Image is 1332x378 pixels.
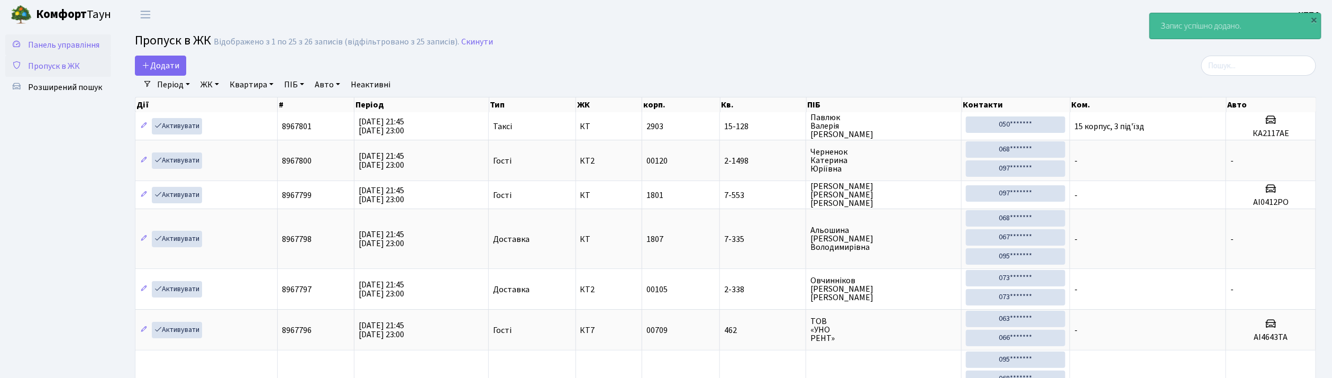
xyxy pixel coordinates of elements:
[280,76,308,94] a: ПІБ
[282,233,312,245] span: 8967798
[1071,97,1227,112] th: Ком.
[810,317,957,343] span: ТОВ «УНО РЕНТ»
[36,6,111,24] span: Таун
[135,56,186,76] a: Додати
[1230,129,1311,139] h5: КА2117АЕ
[135,31,211,50] span: Пропуск в ЖК
[359,229,404,249] span: [DATE] 21:45 [DATE] 23:00
[346,76,395,94] a: Неактивні
[354,97,489,112] th: Період
[810,113,957,139] span: Павлюк Валерія [PERSON_NAME]
[720,97,807,112] th: Кв.
[810,182,957,208] span: [PERSON_NAME] [PERSON_NAME] [PERSON_NAME]
[28,82,102,93] span: Розширений пошук
[1230,332,1311,343] h5: АІ4643ТА
[724,326,801,335] span: 462
[282,155,312,167] span: 8967800
[646,284,668,295] span: 00105
[962,97,1071,112] th: Контакти
[1230,284,1234,295] span: -
[1201,56,1316,76] input: Пошук...
[1074,155,1078,167] span: -
[646,233,663,245] span: 1807
[142,60,179,71] span: Додати
[807,97,962,112] th: ПІБ
[493,191,512,200] span: Гості
[580,157,638,165] span: КТ2
[461,37,493,47] a: Скинути
[311,76,344,94] a: Авто
[724,122,801,131] span: 15-128
[132,6,159,23] button: Переключити навігацію
[1230,197,1311,208] h5: AI0412PO
[724,235,801,244] span: 7-335
[282,121,312,132] span: 8967801
[196,76,223,94] a: ЖК
[152,231,202,247] a: Активувати
[1230,233,1234,245] span: -
[580,235,638,244] span: КТ
[1299,9,1319,21] b: КПП4
[1230,155,1234,167] span: -
[646,325,668,336] span: 00709
[489,97,576,112] th: Тип
[359,279,404,300] span: [DATE] 21:45 [DATE] 23:00
[724,285,801,294] span: 2-338
[642,97,720,112] th: корп.
[5,56,111,77] a: Пропуск в ЖК
[282,284,312,295] span: 8967797
[1227,97,1317,112] th: Авто
[152,152,202,169] a: Активувати
[580,191,638,200] span: КТ
[5,34,111,56] a: Панель управління
[810,276,957,302] span: Овчинніков [PERSON_NAME] [PERSON_NAME]
[282,190,312,201] span: 8967799
[1309,14,1320,25] div: ×
[359,116,404,137] span: [DATE] 21:45 [DATE] 23:00
[225,76,278,94] a: Квартира
[493,285,530,294] span: Доставка
[282,325,312,336] span: 8967796
[493,157,512,165] span: Гості
[810,226,957,251] span: Альошина [PERSON_NAME] Володимирівна
[580,326,638,335] span: КТ7
[153,76,194,94] a: Період
[11,4,32,25] img: logo.png
[1299,8,1319,21] a: КПП4
[580,285,638,294] span: КТ2
[278,97,354,112] th: #
[135,97,278,112] th: Дії
[359,150,404,171] span: [DATE] 21:45 [DATE] 23:00
[493,122,512,131] span: Таксі
[724,191,801,200] span: 7-553
[152,187,202,203] a: Активувати
[28,39,99,51] span: Панель управління
[810,148,957,173] span: Черненок Катерина Юріївна
[1074,233,1078,245] span: -
[493,235,530,244] span: Доставка
[1074,190,1078,201] span: -
[359,320,404,340] span: [DATE] 21:45 [DATE] 23:00
[1074,121,1145,132] span: 15 корпус, 3 під'їзд
[359,185,404,205] span: [DATE] 21:45 [DATE] 23:00
[1150,13,1321,39] div: Запис успішно додано.
[646,121,663,132] span: 2903
[5,77,111,98] a: Розширений пошук
[152,118,202,134] a: Активувати
[152,281,202,298] a: Активувати
[152,322,202,338] a: Активувати
[724,157,801,165] span: 2-1498
[1074,325,1078,336] span: -
[28,60,80,72] span: Пропуск в ЖК
[580,122,638,131] span: КТ
[646,155,668,167] span: 00120
[36,6,87,23] b: Комфорт
[493,326,512,335] span: Гості
[214,37,459,47] div: Відображено з 1 по 25 з 26 записів (відфільтровано з 25 записів).
[646,190,663,201] span: 1801
[1074,284,1078,295] span: -
[576,97,643,112] th: ЖК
